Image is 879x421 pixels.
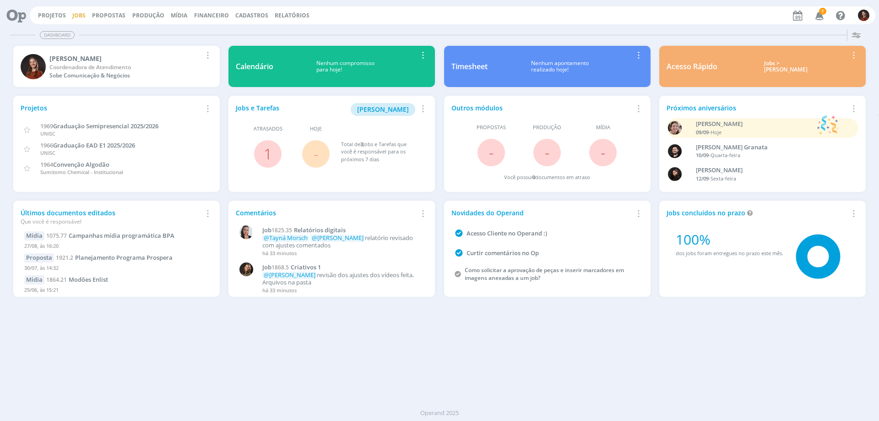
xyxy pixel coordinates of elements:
span: Graduação EAD E1 2025/2026 [53,141,135,149]
a: Job1868.5Criativos 1 [262,264,423,271]
div: Timesheet [451,61,488,72]
div: Calendário [236,61,273,72]
span: - [601,142,605,162]
span: Hoje [310,125,322,133]
div: Comentários [236,208,417,218]
div: Nenhum compromisso para hoje! [273,60,417,73]
button: [PERSON_NAME] [351,103,415,116]
a: Como solicitar a aprovação de peças e inserir marcadores em imagens anexadas a um job? [465,266,624,282]
span: UNISC [40,130,55,137]
div: Marina Weber [49,54,202,63]
div: - [696,175,844,183]
a: 1 [264,144,272,164]
span: Hoje [711,129,722,136]
span: 1864.21 [46,276,67,284]
a: Job1825.35Relatórios digitais [262,227,423,234]
div: dos jobs foram entregues no prazo este mês. [676,250,783,257]
p: relatório revisado com ajustes comentados [262,235,423,249]
a: Projetos [38,11,66,19]
span: 1 [819,8,826,15]
span: 10/09 [696,152,709,159]
button: Propostas [89,12,128,19]
span: há 33 minutos [262,287,297,294]
div: Jobs e Tarefas [236,103,417,116]
span: Modões Enlist [69,275,108,284]
img: L [668,167,682,181]
div: Mídia [24,231,44,241]
span: - [314,144,318,164]
span: Campanhas mídia programática BPA [69,231,174,240]
a: Financeiro [194,11,229,19]
div: Sobe Comunicação & Negócios [49,71,202,80]
div: Jobs > [PERSON_NAME] [724,60,848,73]
a: M[PERSON_NAME]Coordenadora de AtendimentoSobe Comunicação & Negócios [13,46,220,87]
span: 09/09 [696,129,709,136]
div: 27/08, às 16:20 [24,241,209,254]
span: Graduação Semipresencial 2025/2026 [53,122,158,130]
div: Você possui documentos em atraso [504,174,590,181]
a: 1921.2Planejamento Programa Prospera [56,253,173,262]
div: Luana da Silva de Andrade [696,166,844,175]
a: Jobs [72,11,86,19]
div: Jobs concluídos no prazo [667,208,848,218]
button: Projetos [35,12,69,19]
button: Jobs [70,12,88,19]
a: Acesso Cliente no Operand :) [467,229,547,237]
button: 1 [809,7,828,24]
span: 1868.5 [271,263,289,271]
span: Sexta-feira [711,175,736,182]
a: Curtir comentários no Op [467,249,539,257]
div: Acesso Rápido [667,61,717,72]
div: Nenhum apontamento realizado hoje! [488,60,633,73]
span: 1825.35 [271,226,292,234]
a: Relatórios [275,11,309,19]
span: Sumitomo Chemical - Institucional [40,169,123,175]
p: revisão dos ajustes dos vídeos feita. Arquivos na pasta [262,272,423,286]
div: 25/06, às 15:21 [24,284,209,298]
a: 1964Convenção Algodão [40,160,109,169]
img: M [21,54,46,79]
button: Mídia [168,12,190,19]
span: 12/09 [696,175,709,182]
button: Financeiro [191,12,232,19]
img: C [239,225,253,239]
div: - [696,152,844,159]
span: Convenção Algodão [53,160,109,169]
div: 30/07, às 14:32 [24,262,209,276]
span: Quarta-feira [711,152,740,159]
a: 1969Graduação Semipresencial 2025/2026 [40,121,158,130]
div: Bruno Corralo Granata [696,143,844,152]
span: @[PERSON_NAME] [312,234,364,242]
a: Produção [132,11,164,19]
a: Mídia [171,11,187,19]
div: Total de Jobs e Tarefas que você é responsável para os próximos 7 dias [341,141,419,164]
a: [PERSON_NAME] [351,104,415,113]
span: 3 [360,141,363,148]
span: Propostas [477,124,506,131]
img: B [668,144,682,158]
span: - [545,142,549,162]
button: Produção [130,12,167,19]
span: [PERSON_NAME] [357,105,409,114]
img: J [239,262,253,276]
span: 1075.77 [46,232,67,240]
span: @[PERSON_NAME] [264,271,315,279]
a: 1966Graduação EAD E1 2025/2026 [40,141,135,149]
div: Próximos aniversários [667,103,848,113]
span: Dashboard [40,31,75,39]
button: Relatórios [272,12,312,19]
span: Planejamento Programa Prospera [75,253,173,262]
span: Produção [533,124,561,131]
div: Novidades do Operand [451,208,633,218]
span: há 33 minutos [262,250,297,257]
span: 1921.2 [56,254,73,262]
div: 100% [676,229,783,250]
span: 1964 [40,160,53,169]
div: Que você é responsável [21,218,202,226]
a: 1075.77Campanhas mídia programática BPA [46,231,174,240]
span: Atrasados [254,125,282,133]
span: 0 [532,174,535,180]
div: - [696,129,813,137]
span: Propostas [92,11,125,19]
img: M [858,10,869,21]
